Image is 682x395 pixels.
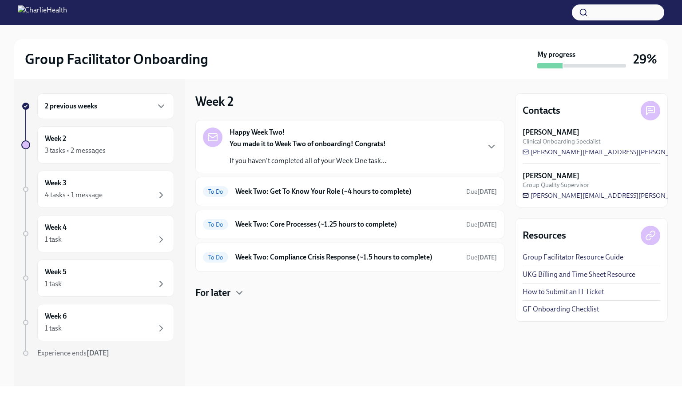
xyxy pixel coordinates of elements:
h3: 29% [633,51,657,67]
span: September 16th, 2025 09:00 [466,253,497,262]
strong: [PERSON_NAME] [523,171,579,181]
p: If you haven't completed all of your Week One task... [230,156,386,166]
div: 1 task [45,235,62,244]
span: To Do [203,188,228,195]
span: To Do [203,221,228,228]
h6: 2 previous weeks [45,101,97,111]
span: To Do [203,254,228,261]
h6: Week Two: Compliance Crisis Response (~1.5 hours to complete) [235,252,459,262]
div: 1 task [45,323,62,333]
span: Due [466,221,497,228]
h6: Week 6 [45,311,67,321]
span: Experience ends [37,349,109,357]
a: Group Facilitator Resource Guide [523,252,623,262]
a: UKG Billing and Time Sheet Resource [523,270,635,279]
div: 2 previous weeks [37,93,174,119]
a: To DoWeek Two: Get To Know Your Role (~4 hours to complete)Due[DATE] [203,184,497,199]
div: 3 tasks • 2 messages [45,146,106,156]
a: Week 41 task [21,215,174,252]
a: To DoWeek Two: Compliance Crisis Response (~1.5 hours to complete)Due[DATE] [203,250,497,264]
strong: Happy Week Two! [230,128,285,137]
a: To DoWeek Two: Core Processes (~1.25 hours to complete)Due[DATE] [203,217,497,231]
a: Week 23 tasks • 2 messages [21,126,174,164]
strong: [DATE] [87,349,109,357]
a: Week 34 tasks • 1 message [21,171,174,208]
h6: Week 2 [45,134,66,144]
strong: You made it to Week Two of onboarding! Congrats! [230,140,386,148]
strong: My progress [537,50,575,60]
h6: Week Two: Core Processes (~1.25 hours to complete) [235,219,459,229]
span: September 16th, 2025 09:00 [466,220,497,229]
div: For later [195,286,504,299]
a: Week 61 task [21,304,174,341]
h3: Week 2 [195,93,234,109]
a: Week 51 task [21,259,174,297]
a: GF Onboarding Checklist [523,304,599,314]
span: September 16th, 2025 09:00 [466,188,497,196]
span: Due [466,188,497,196]
h2: Group Facilitator Onboarding [25,50,208,68]
span: Group Quality Supervisor [523,181,589,189]
strong: [DATE] [477,254,497,261]
h6: Week 5 [45,267,67,277]
h6: Week 3 [45,178,67,188]
a: How to Submit an IT Ticket [523,287,604,297]
div: 1 task [45,279,62,289]
strong: [DATE] [477,221,497,228]
h6: Week Two: Get To Know Your Role (~4 hours to complete) [235,187,459,196]
span: Due [466,254,497,261]
span: Clinical Onboarding Specialist [523,137,601,146]
h4: For later [195,286,230,299]
h4: Resources [523,229,566,242]
strong: [DATE] [477,188,497,196]
h4: Contacts [523,104,560,117]
strong: [PERSON_NAME] [523,128,579,137]
h6: Week 4 [45,223,67,232]
img: CharlieHealth [18,5,67,20]
div: 4 tasks • 1 message [45,190,103,200]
